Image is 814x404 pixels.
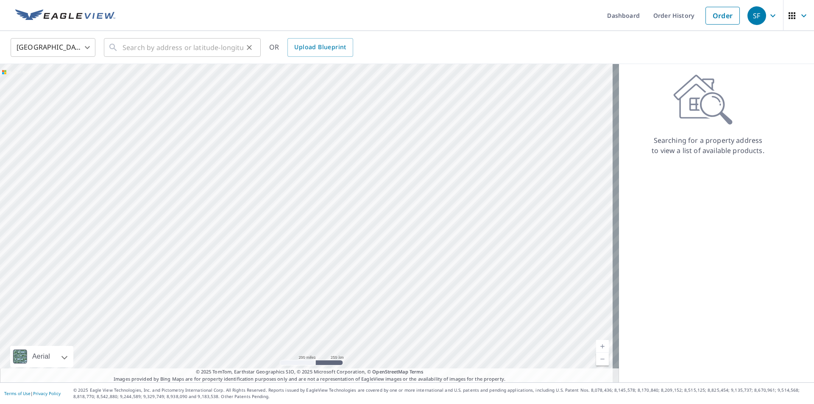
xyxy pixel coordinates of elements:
p: | [4,391,61,396]
p: © 2025 Eagle View Technologies, Inc. and Pictometry International Corp. All Rights Reserved. Repo... [73,387,810,400]
a: Terms of Use [4,390,31,396]
p: Searching for a property address to view a list of available products. [651,135,765,156]
a: Order [705,7,740,25]
a: Terms [410,368,424,375]
a: OpenStreetMap [372,368,408,375]
div: Aerial [10,346,73,367]
span: Upload Blueprint [294,42,346,53]
button: Clear [243,42,255,53]
a: Upload Blueprint [287,38,353,57]
div: [GEOGRAPHIC_DATA] [11,36,95,59]
span: © 2025 TomTom, Earthstar Geographics SIO, © 2025 Microsoft Corporation, © [196,368,424,376]
img: EV Logo [15,9,115,22]
div: SF [747,6,766,25]
a: Current Level 5, Zoom Out [596,353,609,365]
a: Current Level 5, Zoom In [596,340,609,353]
input: Search by address or latitude-longitude [123,36,243,59]
a: Privacy Policy [33,390,61,396]
div: Aerial [30,346,53,367]
div: OR [269,38,353,57]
